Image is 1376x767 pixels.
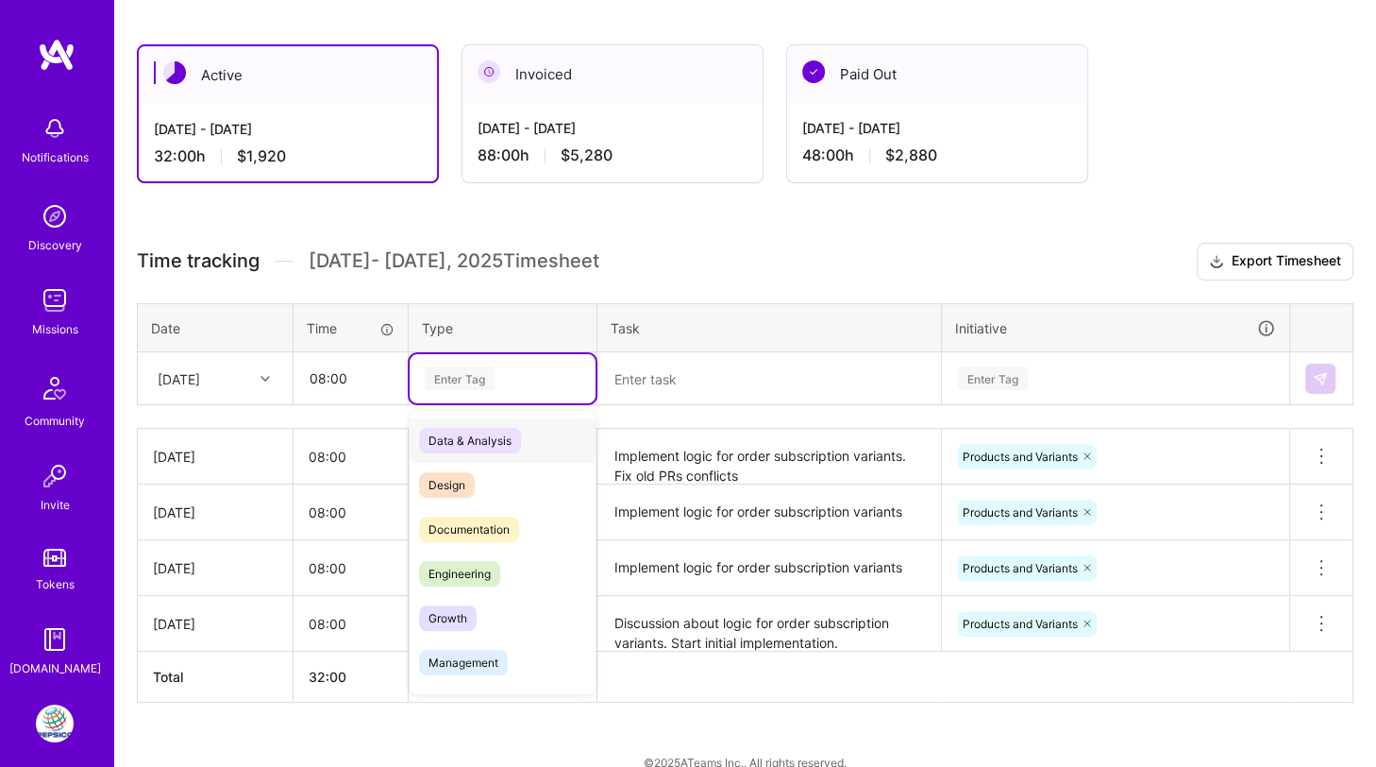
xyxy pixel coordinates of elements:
span: $1,920 [237,146,286,166]
div: Missions [32,319,78,339]
span: Management [419,650,508,675]
div: 88:00 h [478,145,747,165]
div: [DOMAIN_NAME] [9,658,101,678]
span: Products and Variants [963,505,1078,520]
div: [DATE] - [DATE] [154,119,422,139]
img: discovery [36,197,74,235]
div: [DATE] - [DATE] [478,118,747,138]
span: $2,880 [885,145,937,165]
span: Documentation [419,517,519,542]
input: HH:MM [294,432,408,482]
button: Export Timesheet [1197,243,1353,281]
div: [DATE] [153,614,277,634]
div: Notifications [22,147,89,167]
div: Time [307,318,394,338]
i: icon Chevron [260,374,270,383]
img: guide book [36,621,74,658]
div: Community [25,411,85,431]
i: icon Download [1209,252,1224,272]
div: [DATE] - [DATE] [802,118,1072,138]
span: Products and Variants [963,561,1078,575]
div: [DATE] [153,447,277,467]
span: [DATE] - [DATE] , 2025 Timesheet [309,249,599,273]
span: Design [419,472,475,498]
div: 48:00 h [802,145,1072,165]
img: Community [32,366,77,411]
textarea: Implement logic for order subscription variants. Fix old PRs conflicts [599,431,939,483]
img: Invite [36,457,74,495]
img: PepsiCo: eCommerce Elixir Development [36,705,74,742]
a: PepsiCo: eCommerce Elixir Development [31,705,78,742]
input: HH:MM [294,543,408,593]
th: Date [138,303,294,352]
input: HH:MM [294,599,408,649]
span: Engineering [419,561,500,587]
div: Initiative [955,317,1276,339]
div: Invite [41,495,70,515]
span: $5,280 [561,145,612,165]
img: bell [36,110,74,147]
img: tokens [43,549,66,567]
span: Products and Variants [963,450,1078,464]
img: logo [38,38,76,72]
span: Growth [419,605,477,631]
img: Active [163,61,186,84]
textarea: Implement logic for order subscription variants [599,486,939,538]
div: Tokens [36,574,75,594]
input: HH:MM [294,487,408,537]
div: Enter Tag [958,364,1028,393]
img: Invoiced [478,60,500,83]
span: Time tracking [137,249,260,273]
th: Type [409,303,597,352]
input: HH:MM [294,353,407,403]
span: Products and Variants [963,617,1078,631]
img: Submit [1313,371,1328,386]
div: 32:00 h [154,146,422,166]
div: [DATE] [153,558,277,578]
div: Discovery [28,235,82,255]
img: teamwork [36,281,74,319]
div: Invoiced [462,45,763,103]
div: Enter Tag [425,364,495,393]
div: [DATE] [153,503,277,522]
div: Paid Out [787,45,1087,103]
textarea: Discussion about logic for order subscription variants. Start initial implementation. [599,598,939,650]
div: Active [139,46,437,104]
div: [DATE] [158,368,200,388]
textarea: Implement logic for order subscription variants [599,542,939,594]
th: 32:00 [294,652,409,703]
th: Total [138,652,294,703]
span: Data & Analysis [419,428,521,453]
th: Task [597,303,942,352]
img: Paid Out [802,60,825,83]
